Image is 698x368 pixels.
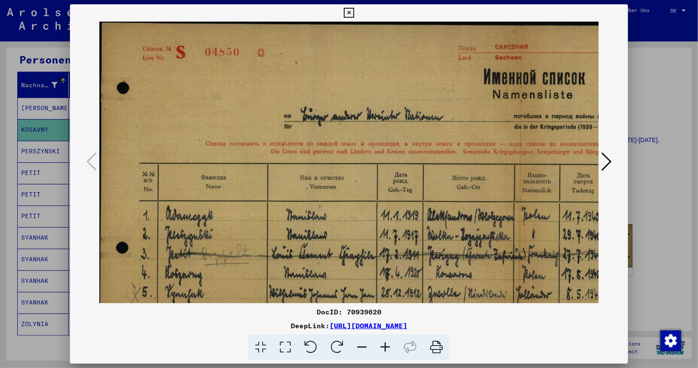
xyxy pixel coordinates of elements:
[70,307,628,317] div: DocID: 70939620
[660,330,681,351] img: Zustimmung ändern
[330,321,407,330] a: [URL][DOMAIN_NAME]
[70,320,628,331] div: DeepLink:
[660,330,681,351] div: Zustimmung ändern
